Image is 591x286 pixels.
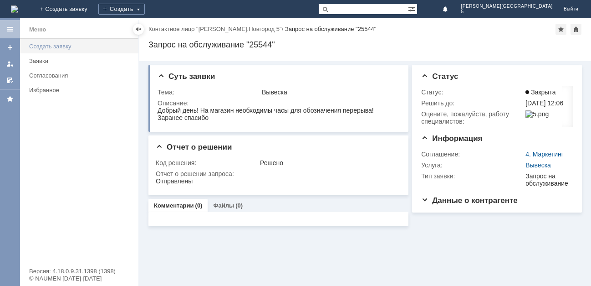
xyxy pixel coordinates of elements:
[156,143,232,151] span: Отчет о решении
[525,172,569,187] div: Запрос на обслуживание
[525,99,563,107] span: [DATE] 12:06
[461,9,553,15] span: 5
[525,151,564,158] a: 4. Маркетинг
[571,24,581,35] div: Сделать домашней страницей
[158,72,215,81] span: Суть заявки
[29,87,123,94] div: Избранное
[555,24,566,35] div: Добавить в избранное
[29,276,129,281] div: © NAUMEN [DATE]-[DATE]
[156,170,399,177] div: Отчет о решении запроса:
[133,24,144,35] div: Скрыть меню
[148,26,282,32] a: Контактное лицо "[PERSON_NAME].Новгород 5"
[421,72,458,81] span: Статус
[158,88,260,96] div: Тема:
[98,4,145,15] div: Создать
[156,159,258,166] div: Код решения:
[195,202,203,209] div: (0)
[11,5,18,13] a: Перейти на домашнюю страницу
[158,99,399,107] div: Описание:
[461,4,553,9] span: [PERSON_NAME][GEOGRAPHIC_DATA]
[29,43,133,50] div: Создать заявку
[421,196,518,205] span: Данные о контрагенте
[421,172,524,180] div: Тип заявки:
[25,39,137,53] a: Создать заявку
[262,88,397,96] div: Вывеска
[235,202,243,209] div: (0)
[421,99,524,107] div: Решить до:
[525,110,549,118] img: 5.png
[29,57,133,64] div: Заявки
[525,88,555,96] span: Закрыта
[421,88,524,96] div: Статус:
[3,40,17,55] a: Создать заявку
[260,159,397,166] div: Решено
[421,110,524,125] div: Oцените, пожалуйста, работу специалистов:
[408,4,417,13] span: Расширенный поиск
[11,5,18,13] img: logo
[3,57,17,71] a: Мои заявки
[421,151,524,158] div: Соглашение:
[25,54,137,68] a: Заявки
[148,40,582,49] div: Запрос на обслуживание "25544"
[29,268,129,274] div: Версия: 4.18.0.9.31.1398 (1398)
[3,73,17,88] a: Мои согласования
[421,134,482,143] span: Информация
[154,202,194,209] a: Комментарии
[285,26,377,32] div: Запрос на обслуживание "25544"
[421,161,524,169] div: Услуга:
[25,68,137,83] a: Согласования
[213,202,234,209] a: Файлы
[29,72,133,79] div: Согласования
[29,24,46,35] div: Меню
[525,161,551,169] a: Вывеска
[148,26,285,32] div: /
